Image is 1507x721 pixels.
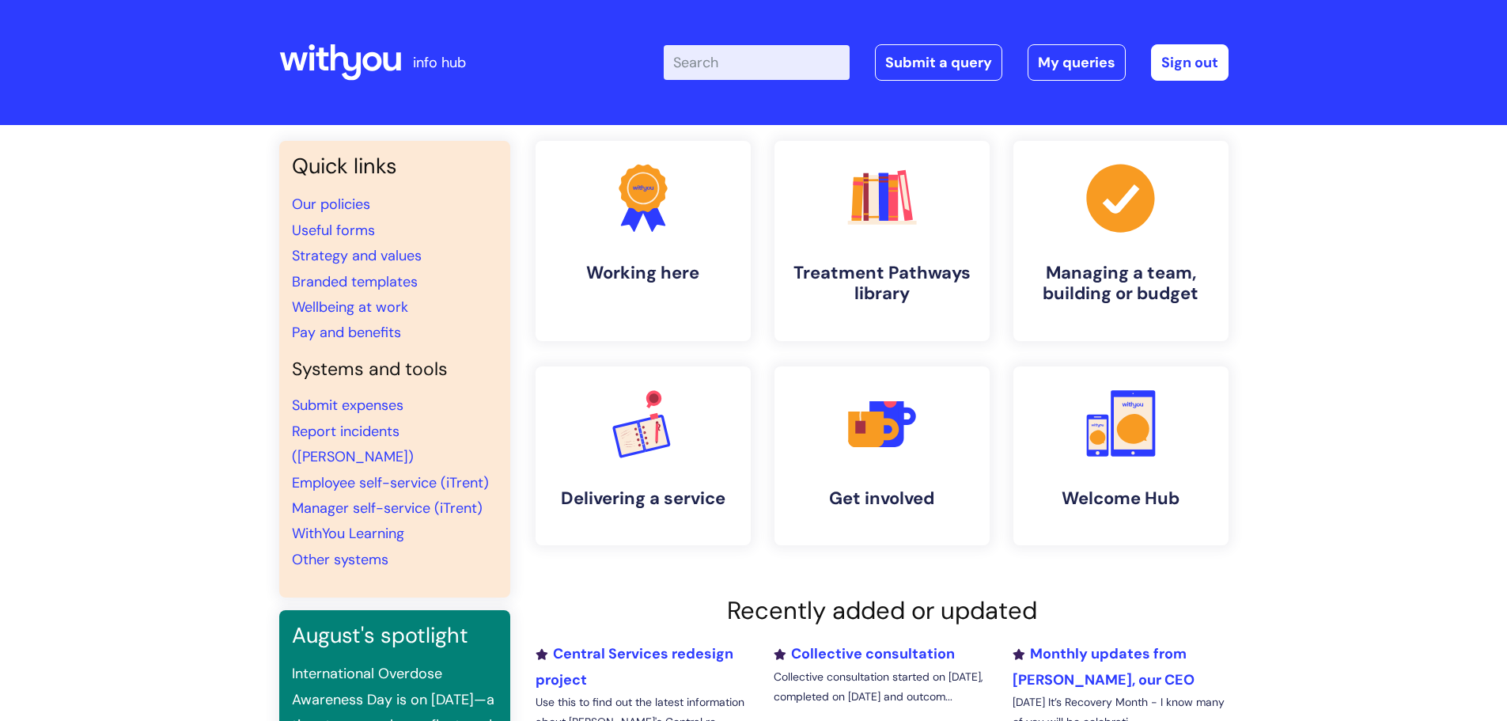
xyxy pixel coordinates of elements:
[875,44,1002,81] a: Submit a query
[536,141,751,341] a: Working here
[292,550,388,569] a: Other systems
[292,396,403,415] a: Submit expenses
[664,44,1229,81] div: | -
[548,263,738,283] h4: Working here
[787,263,977,305] h4: Treatment Pathways library
[292,524,404,543] a: WithYou Learning
[1013,366,1229,545] a: Welcome Hub
[292,221,375,240] a: Useful forms
[292,359,498,381] h4: Systems and tools
[664,45,850,80] input: Search
[292,298,408,317] a: Wellbeing at work
[774,667,989,707] p: Collective consultation started on [DATE], completed on [DATE] and outcom...
[774,366,990,545] a: Get involved
[413,50,466,75] p: info hub
[1026,488,1216,509] h4: Welcome Hub
[1028,44,1126,81] a: My queries
[536,644,733,689] a: Central Services redesign project
[292,195,370,214] a: Our policies
[1151,44,1229,81] a: Sign out
[536,596,1229,625] h2: Recently added or updated
[292,246,422,265] a: Strategy and values
[292,323,401,342] a: Pay and benefits
[774,141,990,341] a: Treatment Pathways library
[1013,141,1229,341] a: Managing a team, building or budget
[1026,263,1216,305] h4: Managing a team, building or budget
[292,422,414,466] a: Report incidents ([PERSON_NAME])
[774,644,955,663] a: Collective consultation
[536,366,751,545] a: Delivering a service
[1013,644,1195,689] a: Monthly updates from [PERSON_NAME], our CEO
[292,154,498,179] h3: Quick links
[292,272,418,291] a: Branded templates
[787,488,977,509] h4: Get involved
[292,473,489,492] a: Employee self-service (iTrent)
[292,499,483,518] a: Manager self-service (iTrent)
[548,488,738,509] h4: Delivering a service
[292,623,498,648] h3: August's spotlight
